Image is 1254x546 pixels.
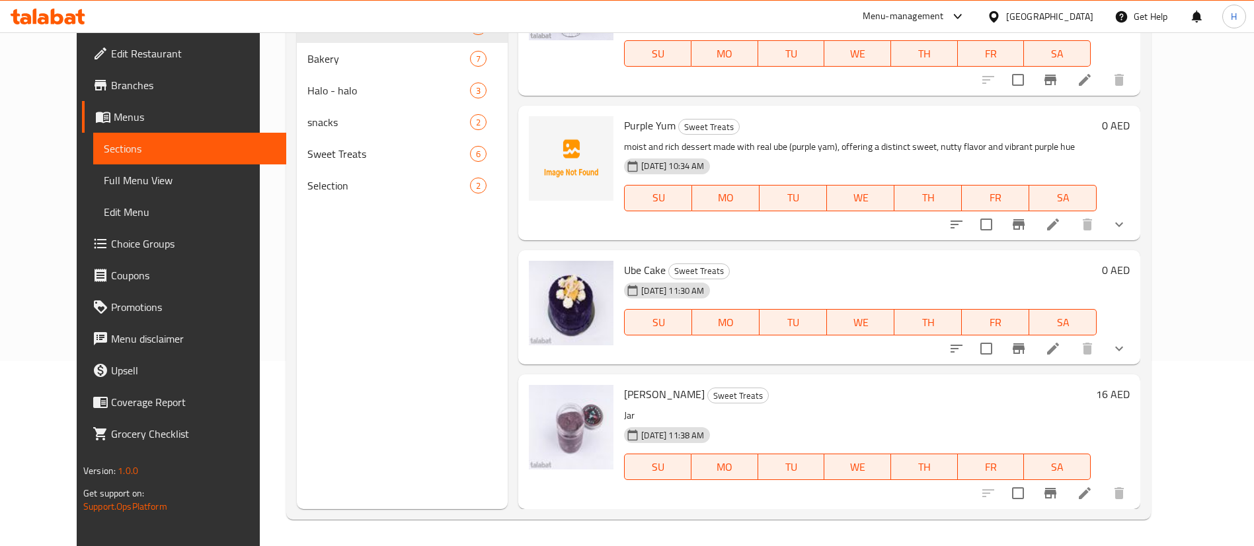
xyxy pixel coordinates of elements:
span: Menu disclaimer [111,331,276,347]
button: WE [824,454,891,480]
a: Edit Restaurant [82,38,286,69]
span: FR [967,188,1024,207]
a: Edit menu item [1045,341,1061,357]
span: Sections [104,141,276,156]
span: MO [697,188,754,207]
button: MO [691,454,758,480]
div: [GEOGRAPHIC_DATA] [1006,9,1093,24]
span: Sweet Treats [307,146,470,162]
div: Bakery7 [297,43,508,75]
span: FR [967,313,1024,332]
img: Ube Halaya [529,385,613,469]
span: Edit Restaurant [111,46,276,61]
span: FR [963,44,1019,63]
button: delete [1103,477,1135,509]
a: Sections [93,133,286,164]
span: Bakery [307,51,470,67]
button: SU [624,40,691,67]
span: SU [630,188,687,207]
span: Branches [111,77,276,93]
button: sort-choices [941,209,972,240]
span: Halo - halo [307,83,470,98]
button: TH [894,185,962,211]
a: Promotions [82,291,286,323]
p: moist and rich dessert made with real ube (purple yam), offering a distinct sweet, nutty flavor a... [624,139,1097,155]
button: delete [1103,64,1135,96]
span: TU [765,188,822,207]
span: 2 [471,180,486,192]
span: [PERSON_NAME] [624,384,705,404]
button: TU [758,40,825,67]
div: Halo - halo3 [297,75,508,106]
span: [DATE] 11:38 AM [636,429,709,442]
span: SA [1029,44,1085,63]
span: SU [630,313,687,332]
span: MO [697,44,753,63]
button: TU [758,454,825,480]
span: Select to update [1004,66,1032,94]
span: Sweet Treats [679,119,739,135]
span: Select to update [972,211,1000,238]
svg: Show Choices [1111,341,1127,357]
a: Choice Groups [82,228,286,259]
span: Edit Menu [104,204,276,220]
span: FR [963,458,1019,477]
div: Selection2 [297,170,508,201]
span: Full Menu View [104,172,276,188]
div: items [470,178,487,193]
span: Menus [114,109,276,125]
span: Sweet Treats [708,388,768,403]
button: SU [624,454,691,480]
h6: 0 AED [1102,261,1130,279]
a: Coupons [82,259,286,291]
span: [DATE] 11:30 AM [636,285,709,297]
a: Branches [82,69,286,101]
span: WE [830,44,886,63]
button: SA [1024,454,1091,480]
a: Edit Menu [93,196,286,228]
div: Sweet Treats [678,119,740,135]
button: Branch-specific-item [1003,333,1035,364]
button: TU [760,185,827,211]
button: SU [624,309,692,335]
span: Select to update [1004,479,1032,507]
h6: 0 AED [1102,116,1130,135]
button: FR [962,185,1029,211]
a: Menu disclaimer [82,323,286,355]
button: MO [692,309,760,335]
span: Grocery Checklist [111,426,276,442]
nav: Menu sections [297,6,508,207]
span: TH [900,188,957,207]
a: Grocery Checklist [82,418,286,450]
span: WE [830,458,886,477]
a: Support.OpsPlatform [83,498,167,515]
button: SA [1029,185,1097,211]
img: Purple Yum [529,116,613,201]
button: sort-choices [941,333,972,364]
div: Sweet Treats6 [297,138,508,170]
button: show more [1103,333,1135,364]
button: delete [1072,209,1103,240]
span: Purple Yum [624,116,676,135]
button: FR [958,454,1025,480]
span: Sweet Treats [669,263,729,279]
img: Ube Cake [529,261,613,345]
button: TU [760,309,827,335]
span: Promotions [111,299,276,315]
a: Coverage Report [82,386,286,418]
button: Branch-specific-item [1035,477,1066,509]
span: [DATE] 10:34 AM [636,160,709,172]
span: WE [832,313,889,332]
span: TH [896,458,953,477]
span: H [1231,9,1237,24]
span: TU [764,44,820,63]
a: Edit menu item [1045,217,1061,232]
button: Branch-specific-item [1003,209,1035,240]
span: Choice Groups [111,236,276,252]
button: show more [1103,209,1135,240]
span: TU [765,313,822,332]
div: Menu-management [863,9,944,24]
button: WE [827,309,894,335]
span: WE [832,188,889,207]
button: FR [962,309,1029,335]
